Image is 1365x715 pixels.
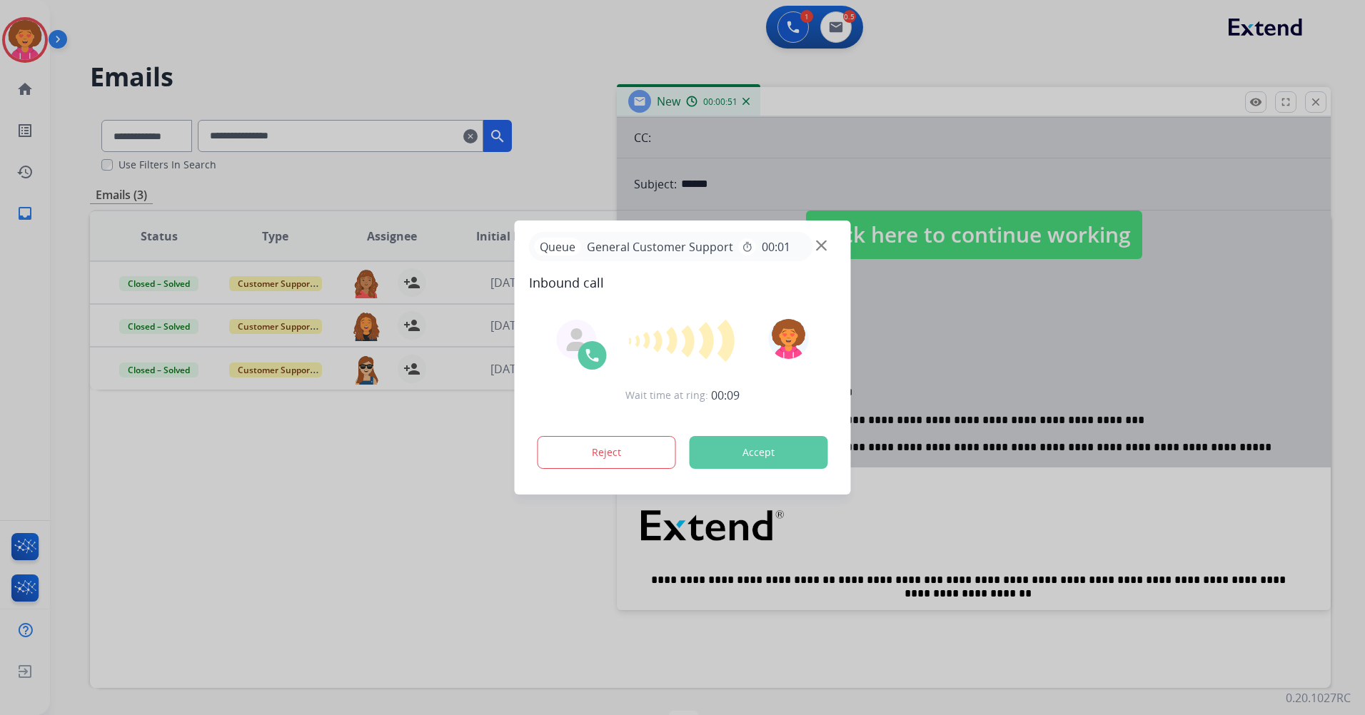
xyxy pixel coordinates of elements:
span: Wait time at ring: [625,388,708,402]
img: call-icon [584,347,601,364]
button: Reject [538,436,676,469]
p: 0.20.1027RC [1286,689,1351,706]
img: close-button [816,240,827,251]
span: 00:09 [711,387,740,404]
p: Queue [535,238,581,255]
span: Inbound call [529,273,837,293]
span: General Customer Support [581,238,739,255]
span: 00:01 [762,238,790,255]
mat-icon: timer [742,241,753,253]
img: avatar [768,319,808,359]
button: Accept [690,436,828,469]
img: agent-avatar [565,328,588,351]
